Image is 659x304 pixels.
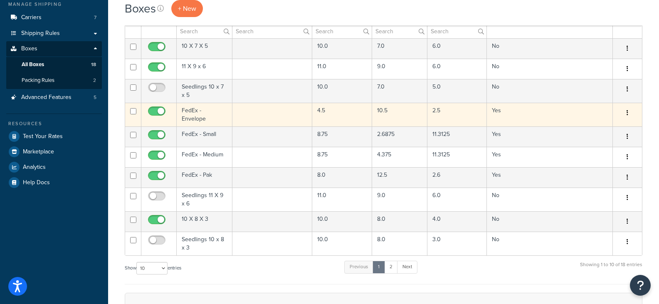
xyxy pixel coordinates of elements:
[177,211,232,232] td: 10 X 8 X 3
[6,129,102,144] a: Test Your Rates
[427,24,486,38] input: Search
[21,45,37,52] span: Boxes
[6,10,102,25] a: Carriers 7
[6,90,102,105] li: Advanced Features
[427,188,486,211] td: 6.0
[427,211,486,232] td: 4.0
[125,0,156,17] h1: Boxes
[372,147,428,167] td: 4.375
[397,261,417,273] a: Next
[372,38,428,59] td: 7.0
[6,10,102,25] li: Carriers
[487,126,613,147] td: Yes
[427,167,486,188] td: 2.6
[6,1,102,8] div: Manage Shipping
[177,126,232,147] td: FedEx - Small
[312,38,372,59] td: 10.0
[177,59,232,79] td: 11 X 9 x 6
[125,262,181,274] label: Show entries
[487,232,613,255] td: No
[177,79,232,103] td: Seedlings 10 x 7 x 5
[487,103,613,126] td: Yes
[21,94,72,101] span: Advanced Features
[580,260,642,278] div: Showing 1 to 10 of 18 entries
[372,103,428,126] td: 10.5
[94,94,96,101] span: 5
[177,24,232,38] input: Search
[312,24,372,38] input: Search
[21,14,42,21] span: Carriers
[232,24,312,38] input: Search
[487,147,613,167] td: Yes
[177,147,232,167] td: FedEx - Medium
[372,24,427,38] input: Search
[6,160,102,175] a: Analytics
[6,175,102,190] a: Help Docs
[312,79,372,103] td: 10.0
[6,120,102,127] div: Resources
[177,188,232,211] td: Seedlings 11 X 9 x 6
[312,167,372,188] td: 8.0
[487,79,613,103] td: No
[344,261,373,273] a: Previous
[22,77,54,84] span: Packing Rules
[6,73,102,88] li: Packing Rules
[177,38,232,59] td: 10 X 7 X 5
[178,4,196,13] span: + New
[487,211,613,232] td: No
[427,79,486,103] td: 5.0
[6,41,102,89] li: Boxes
[23,164,46,171] span: Analytics
[23,133,63,140] span: Test Your Rates
[372,232,428,255] td: 8.0
[21,30,60,37] span: Shipping Rules
[312,126,372,147] td: 8.75
[312,103,372,126] td: 4.5
[427,103,486,126] td: 2.5
[6,41,102,57] a: Boxes
[427,232,486,255] td: 3.0
[177,167,232,188] td: FedEx - Pak
[487,38,613,59] td: No
[487,167,613,188] td: Yes
[6,73,102,88] a: Packing Rules 2
[427,38,486,59] td: 6.0
[312,232,372,255] td: 10.0
[630,275,651,296] button: Open Resource Center
[487,59,613,79] td: No
[312,147,372,167] td: 8.75
[427,126,486,147] td: 11.3125
[23,148,54,156] span: Marketplace
[427,147,486,167] td: 11.3125
[177,103,232,126] td: FedEx - Envelope
[6,144,102,159] a: Marketplace
[372,211,428,232] td: 8.0
[136,262,168,274] select: Showentries
[312,211,372,232] td: 10.0
[372,188,428,211] td: 9.0
[487,188,613,211] td: No
[312,188,372,211] td: 11.0
[94,14,96,21] span: 7
[91,61,96,68] span: 18
[427,59,486,79] td: 6.0
[6,26,102,41] a: Shipping Rules
[372,167,428,188] td: 12.5
[372,59,428,79] td: 9.0
[372,79,428,103] td: 7.0
[6,57,102,72] a: All Boxes 18
[23,179,50,186] span: Help Docs
[177,232,232,255] td: Seedlings 10 x 8 x 3
[373,261,385,273] a: 1
[93,77,96,84] span: 2
[384,261,398,273] a: 2
[312,59,372,79] td: 11.0
[372,126,428,147] td: 2.6875
[6,90,102,105] a: Advanced Features 5
[22,61,44,68] span: All Boxes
